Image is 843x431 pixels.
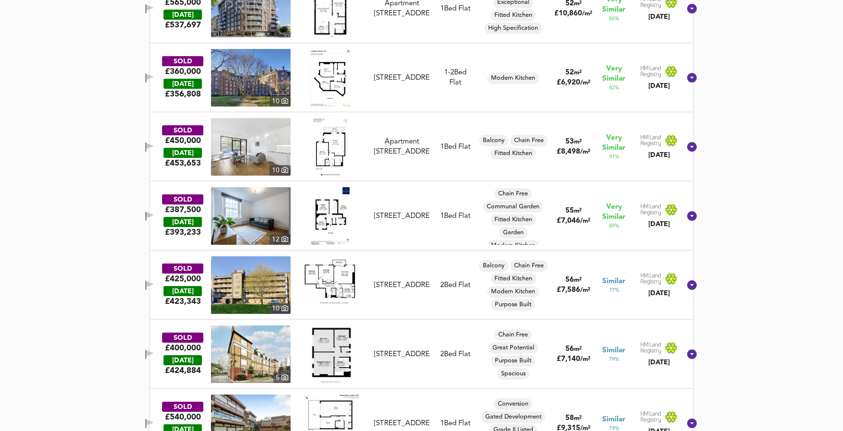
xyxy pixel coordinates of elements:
[574,208,582,214] span: m²
[150,251,693,320] div: SOLD£425,000 [DATE]£423,343property thumbnail 10 Floorplan[STREET_ADDRESS]2Bed FlatBalconyChain F...
[574,415,582,421] span: m²
[483,201,543,213] div: Communal Garden
[479,136,508,145] span: Balcony
[602,346,625,356] span: Similar
[165,227,201,238] span: £ 393,233
[489,342,538,354] div: Great Potential
[497,368,529,380] div: Spacious
[481,411,545,423] div: Gated Development
[554,10,592,17] span: £ 10,860
[165,412,201,422] div: £540,000
[565,207,574,215] span: 55
[481,413,545,421] span: Gated Development
[491,300,535,309] span: Purpose Built
[574,277,582,283] span: m²
[479,135,508,146] div: Balcony
[609,15,619,23] span: 86 %
[494,190,532,198] span: Chain Free
[484,24,542,33] span: High Specification
[574,346,582,352] span: m²
[444,68,467,78] div: Rightmove thinks this is a 2 bed but Zoopla states 1 bed, so we're showing you both here
[609,356,619,363] span: 79 %
[491,148,536,159] div: Fitted Kitchen
[565,415,574,422] span: 58
[162,125,203,135] div: SOLD
[165,20,201,30] span: £ 537,697
[602,276,625,287] span: Similar
[609,84,619,92] span: 82 %
[491,273,536,285] div: Fitted Kitchen
[557,148,590,156] span: £ 8,498
[510,260,548,272] div: Chain Free
[211,49,291,107] img: property thumbnail
[165,296,201,307] span: £ 423,343
[491,214,536,226] div: Fitted Kitchen
[640,204,678,216] img: Land Registry
[602,133,625,153] span: Very Similar
[640,219,678,229] div: [DATE]
[510,136,548,145] span: Chain Free
[370,419,433,429] div: Apartment 2, 5 Cabanel Place, SE11 6BD
[494,331,532,339] span: Chain Free
[211,187,291,245] a: property thumbnail 12
[491,11,536,20] span: Fitted Kitchen
[162,56,203,66] div: SOLD
[497,370,529,378] span: Spacious
[483,203,543,211] span: Communal Garden
[557,287,590,294] span: £ 7,586
[580,287,590,293] span: / m²
[494,329,532,341] div: Chain Free
[574,70,582,76] span: m²
[609,222,619,230] span: 89 %
[487,287,539,296] span: Modern Kitchen
[269,234,291,245] div: 12
[487,286,539,298] div: Modern Kitchen
[150,320,693,389] div: SOLD£400,000 [DATE]£424,884property thumbnail 5 Floorplan[STREET_ADDRESS]2Bed FlatChain FreeGreat...
[269,303,291,314] div: 10
[211,256,291,314] a: property thumbnail 10
[640,273,678,285] img: Land Registry
[311,187,350,245] img: Floorplan
[609,153,619,161] span: 91 %
[164,148,202,158] div: [DATE]
[164,286,202,296] div: [DATE]
[640,65,678,78] img: Land Registry
[310,325,351,383] img: Floorplan
[557,79,590,86] span: £ 6,920
[211,118,291,176] img: property thumbnail
[440,211,470,221] div: 1 Bed Flat
[164,10,202,20] div: [DATE]
[491,215,536,224] span: Fitted Kitchen
[491,10,536,21] div: Fitted Kitchen
[440,142,470,152] div: 1 Bed Flat
[510,262,548,270] span: Chain Free
[484,23,542,34] div: High Specification
[211,49,291,107] a: property thumbnail 10
[640,342,678,354] img: Land Registry
[374,349,430,359] div: [STREET_ADDRESS]
[487,241,539,250] span: Modern Kitchen
[370,280,433,290] div: Flat 12, Astbury House, Lambeth Walk, SE11 6LZ
[686,210,698,222] svg: Show Details
[211,187,291,245] img: property thumbnail
[302,256,359,310] img: Floorplan
[686,348,698,360] svg: Show Details
[557,356,590,363] span: £ 7,140
[574,139,582,145] span: m²
[487,240,539,251] div: Modern Kitchen
[162,333,203,343] div: SOLD
[165,135,201,146] div: £450,000
[557,217,590,225] span: £ 7,046
[640,358,678,367] div: [DATE]
[211,256,291,314] img: property thumbnail
[640,134,678,147] img: Land Registry
[640,81,678,91] div: [DATE]
[374,73,430,83] div: [STREET_ADDRESS]
[440,280,470,290] div: 2 Bed Flat
[164,217,202,227] div: [DATE]
[565,138,574,145] span: 53
[487,74,539,83] span: Modern Kitchen
[491,299,535,311] div: Purpose Built
[211,118,291,176] a: property thumbnail 10
[374,137,430,157] div: Apartment [STREET_ADDRESS]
